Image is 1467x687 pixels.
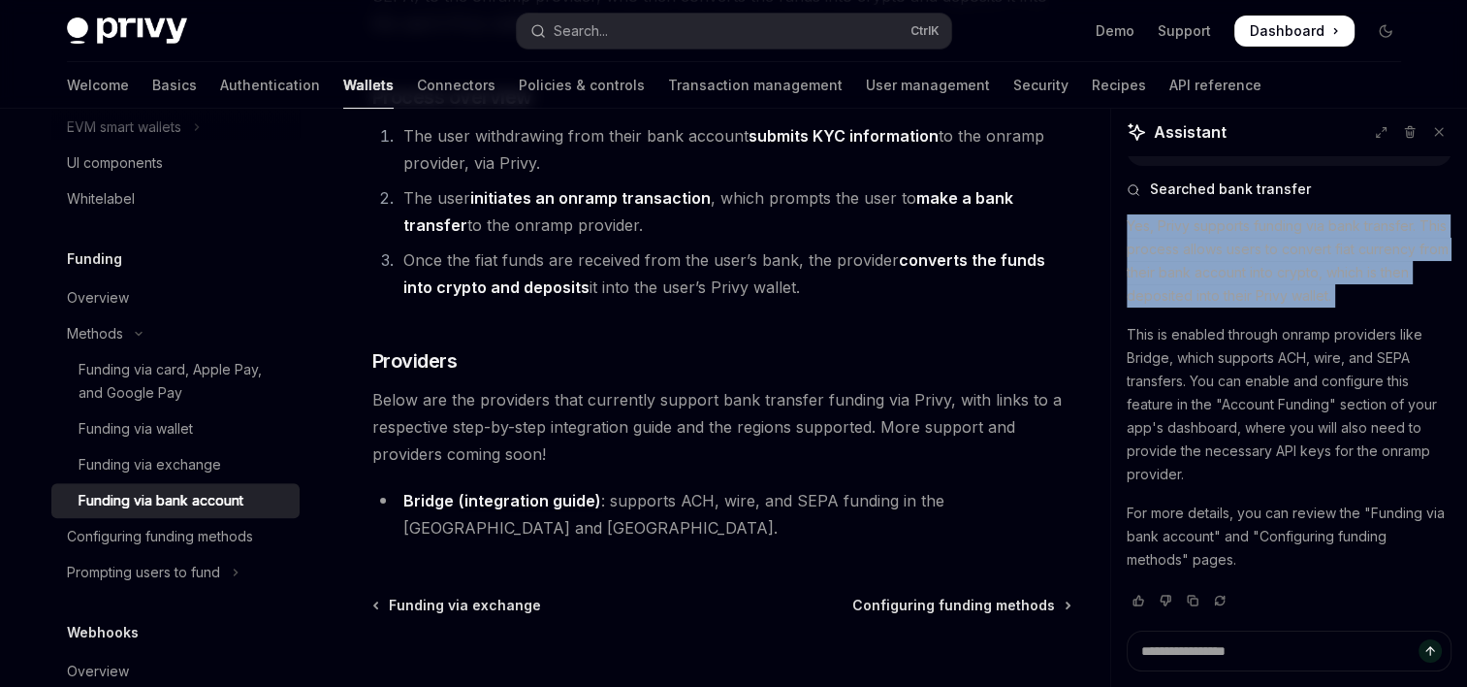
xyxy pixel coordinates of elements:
[79,417,193,441] div: Funding via wallet
[372,347,458,375] span: Providers
[79,453,221,476] div: Funding via exchange
[1419,639,1442,663] button: Send message
[852,596,1069,615] a: Configuring funding methods
[51,352,300,410] a: Funding via card, Apple Pay, and Google Pay
[1127,214,1451,308] p: Yes, Privy supports funding via bank transfer. This process allows users to convert fiat currency...
[51,519,300,554] a: Configuring funding methods
[51,555,300,590] button: Toggle Prompting users to fund section
[1096,21,1134,41] a: Demo
[51,411,300,446] a: Funding via wallet
[51,146,300,180] a: UI components
[67,17,187,45] img: dark logo
[749,126,939,146] strong: submits KYC information
[398,246,1071,301] li: Once the fiat funds are received from the user’s bank, the provider it into the user’s Privy wallet.
[67,561,220,584] div: Prompting users to fund
[1127,323,1451,486] p: This is enabled through onramp providers like Bridge, which supports ACH, wire, and SEPA transfer...
[398,184,1071,239] li: The user , which prompts the user to to the onramp provider.
[67,151,163,175] div: UI components
[554,19,608,43] div: Search...
[519,62,645,109] a: Policies & controls
[389,596,541,615] span: Funding via exchange
[1013,62,1068,109] a: Security
[374,596,541,615] a: Funding via exchange
[343,62,394,109] a: Wallets
[1250,21,1324,41] span: Dashboard
[1154,120,1227,144] span: Assistant
[51,316,300,351] button: Toggle Methods section
[79,489,243,512] div: Funding via bank account
[403,491,454,510] strong: Bridge
[1370,16,1401,47] button: Toggle dark mode
[67,525,253,548] div: Configuring funding methods
[67,247,122,271] h5: Funding
[67,62,129,109] a: Welcome
[417,62,495,109] a: Connectors
[372,487,1071,541] li: : supports ACH, wire, and SEPA funding in the [GEOGRAPHIC_DATA] and [GEOGRAPHIC_DATA].
[67,621,139,644] h5: Webhooks
[398,122,1071,177] li: The user withdrawing from their bank account to the onramp provider, via Privy.
[1158,21,1211,41] a: Support
[51,483,300,518] a: Funding via bank account
[152,62,197,109] a: Basics
[459,491,601,511] a: (integration guide)
[517,14,951,49] button: Open search
[1208,591,1231,610] button: Reload last chat
[1169,62,1261,109] a: API reference
[910,23,940,39] span: Ctrl K
[1127,591,1150,610] button: Vote that response was good
[220,62,320,109] a: Authentication
[1127,631,1451,671] textarea: Ask a question...
[1127,180,1451,199] button: Searched bank transfer
[51,447,300,482] a: Funding via exchange
[1181,591,1204,610] button: Copy chat response
[866,62,990,109] a: User management
[1127,502,1451,572] p: For more details, you can review the "Funding via bank account" and "Configuring funding methods"...
[852,596,1055,615] span: Configuring funding methods
[79,358,288,405] div: Funding via card, Apple Pay, and Google Pay
[470,188,711,208] strong: initiates an onramp transaction
[372,386,1071,468] span: Below are the providers that currently support bank transfer funding via Privy, with links to a r...
[668,62,843,109] a: Transaction management
[1154,591,1177,610] button: Vote that response was not good
[1150,180,1311,199] span: Searched bank transfer
[51,280,300,315] a: Overview
[51,181,300,216] a: Whitelabel
[67,286,129,310] div: Overview
[67,660,129,683] div: Overview
[67,322,123,345] div: Methods
[67,187,135,211] div: Whitelabel
[1092,62,1146,109] a: Recipes
[1234,16,1355,47] a: Dashboard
